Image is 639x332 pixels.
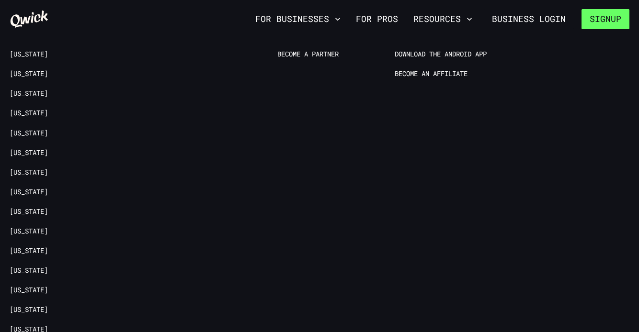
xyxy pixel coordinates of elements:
[10,50,48,59] a: [US_STATE]
[277,50,339,59] a: Become a Partner
[10,227,48,236] a: [US_STATE]
[10,246,48,255] a: [US_STATE]
[10,305,48,314] a: [US_STATE]
[484,9,574,29] a: Business Login
[10,69,48,78] a: [US_STATE]
[10,188,48,197] a: [US_STATE]
[10,207,48,216] a: [US_STATE]
[10,168,48,177] a: [US_STATE]
[10,266,48,275] a: [US_STATE]
[10,109,48,118] a: [US_STATE]
[582,9,629,29] button: Signup
[395,69,468,78] a: Become an Affiliate
[10,89,48,98] a: [US_STATE]
[10,286,48,295] a: [US_STATE]
[352,11,402,27] a: For Pros
[410,11,476,27] button: Resources
[10,129,48,138] a: [US_STATE]
[395,50,487,59] a: Download the Android App
[10,148,48,157] a: [US_STATE]
[251,11,344,27] button: For Businesses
